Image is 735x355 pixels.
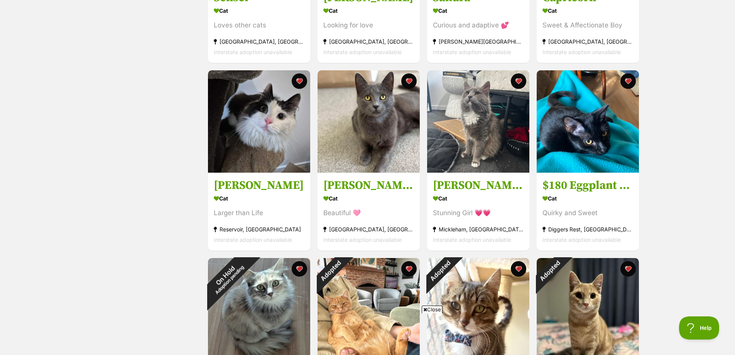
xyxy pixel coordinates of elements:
[433,193,524,204] div: Cat
[323,178,414,193] h3: [PERSON_NAME] 🩷
[433,236,511,243] span: Interstate adoption unavailable
[181,316,555,351] iframe: Advertisement
[511,261,526,277] button: favourite
[542,208,633,218] div: Quirky and Sweet
[307,248,353,294] div: Adopted
[433,178,524,193] h3: [PERSON_NAME] 🌷
[511,73,526,89] button: favourite
[433,5,524,16] div: Cat
[214,208,304,218] div: Larger than Life
[422,306,443,313] span: Close
[542,5,633,16] div: Cat
[427,70,529,173] img: Hilda 🌷
[323,5,414,16] div: Cat
[323,49,402,55] span: Interstate adoption unavailable
[214,5,304,16] div: Cat
[401,261,417,277] button: favourite
[417,248,463,294] div: Adopted
[427,172,529,251] a: [PERSON_NAME] 🌷 Cat Stunning Girl 💗💗 Mickleham, [GEOGRAPHIC_DATA] Interstate adoption unavailable...
[433,49,511,55] span: Interstate adoption unavailable
[323,193,414,204] div: Cat
[323,20,414,31] div: Looking for love
[292,261,307,277] button: favourite
[208,172,310,251] a: [PERSON_NAME] Cat Larger than Life Reservoir, [GEOGRAPHIC_DATA] Interstate adoption unavailable f...
[433,224,524,234] div: Mickleham, [GEOGRAPHIC_DATA]
[318,70,420,173] img: Sarabi 🩷
[318,172,420,251] a: [PERSON_NAME] 🩷 Cat Beautiful 🩷 [GEOGRAPHIC_DATA], [GEOGRAPHIC_DATA] Interstate adoption unavaila...
[292,73,307,89] button: favourite
[323,36,414,47] div: [GEOGRAPHIC_DATA], [GEOGRAPHIC_DATA]
[214,36,304,47] div: [GEOGRAPHIC_DATA], [GEOGRAPHIC_DATA]
[537,70,639,173] img: $180 Eggplant (E)
[214,178,304,193] h3: [PERSON_NAME]
[526,248,572,294] div: Adopted
[433,36,524,47] div: [PERSON_NAME][GEOGRAPHIC_DATA], [GEOGRAPHIC_DATA]
[214,193,304,204] div: Cat
[537,172,639,251] a: $180 Eggplant (E) Cat Quirky and Sweet Diggers Rest, [GEOGRAPHIC_DATA] Interstate adoption unavai...
[323,208,414,218] div: Beautiful 🩷
[193,244,261,311] div: On Hold
[214,224,304,234] div: Reservoir, [GEOGRAPHIC_DATA]
[208,70,310,173] img: Collins
[542,36,633,47] div: [GEOGRAPHIC_DATA], [GEOGRAPHIC_DATA]
[214,236,292,243] span: Interstate adoption unavailable
[542,178,633,193] h3: $180 Eggplant (E)
[542,224,633,234] div: Diggers Rest, [GEOGRAPHIC_DATA]
[679,316,720,340] iframe: Help Scout Beacon - Open
[433,208,524,218] div: Stunning Girl 💗💗
[542,49,621,55] span: Interstate adoption unavailable
[542,193,633,204] div: Cat
[620,73,636,89] button: favourite
[542,20,633,31] div: Sweet & Affectionate Boy
[620,261,636,277] button: favourite
[323,236,402,243] span: Interstate adoption unavailable
[214,20,304,31] div: Loves other cats
[214,49,292,55] span: Interstate adoption unavailable
[214,265,245,296] span: Adoption pending
[542,236,621,243] span: Interstate adoption unavailable
[433,20,524,31] div: Curious and adaptive 💕
[401,73,417,89] button: favourite
[323,224,414,234] div: [GEOGRAPHIC_DATA], [GEOGRAPHIC_DATA]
